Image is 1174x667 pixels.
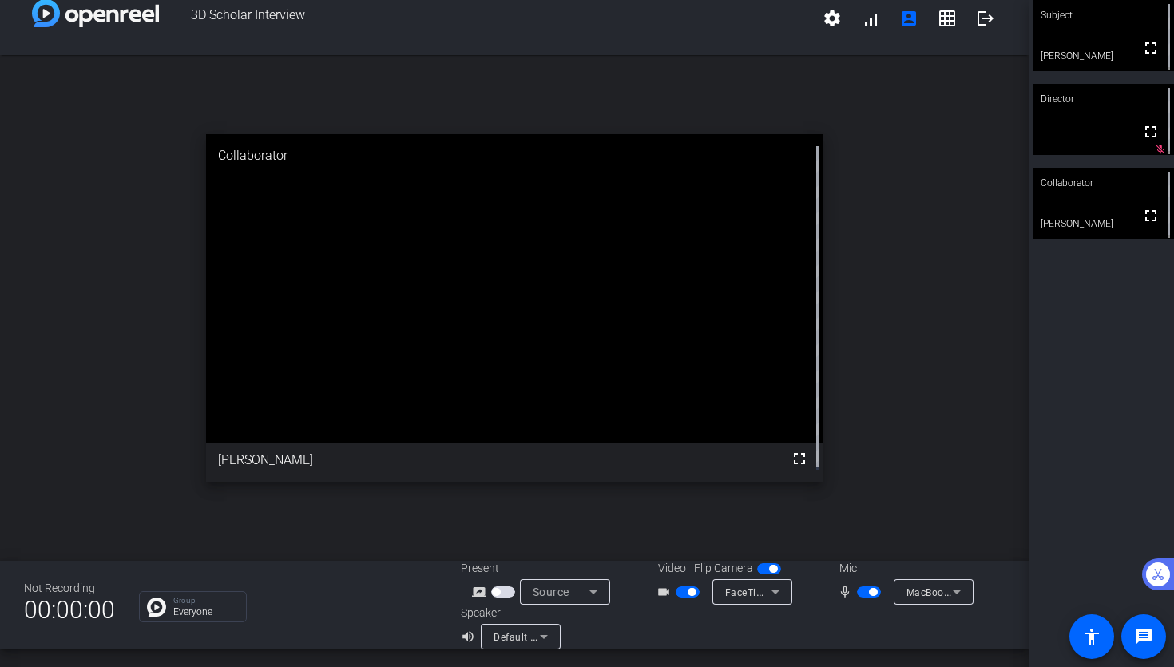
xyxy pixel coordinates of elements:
[461,560,621,577] div: Present
[147,598,166,617] img: Chat Icon
[823,9,842,28] mat-icon: settings
[461,627,480,646] mat-icon: volume_up
[838,582,857,601] mat-icon: mic_none
[899,9,918,28] mat-icon: account_box
[725,586,889,598] span: FaceTime HD Camera (C4E1:9BFB)
[173,597,238,605] p: Group
[494,630,683,643] span: Default - MacBook Air Speakers (Built-in)
[1141,38,1160,58] mat-icon: fullscreen
[938,9,957,28] mat-icon: grid_on
[461,605,557,621] div: Speaker
[906,586,1066,598] span: MacBook Air Microphone (Built-in)
[1134,627,1153,646] mat-icon: message
[658,560,686,577] span: Video
[206,134,823,177] div: Collaborator
[1033,168,1174,198] div: Collaborator
[24,590,115,629] span: 00:00:00
[533,586,569,598] span: Source
[1033,84,1174,114] div: Director
[24,580,115,597] div: Not Recording
[1141,122,1160,141] mat-icon: fullscreen
[472,582,491,601] mat-icon: screen_share_outline
[823,560,983,577] div: Mic
[173,607,238,617] p: Everyone
[1141,206,1160,225] mat-icon: fullscreen
[790,449,809,468] mat-icon: fullscreen
[694,560,753,577] span: Flip Camera
[1082,627,1101,646] mat-icon: accessibility
[656,582,676,601] mat-icon: videocam_outline
[976,9,995,28] mat-icon: logout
